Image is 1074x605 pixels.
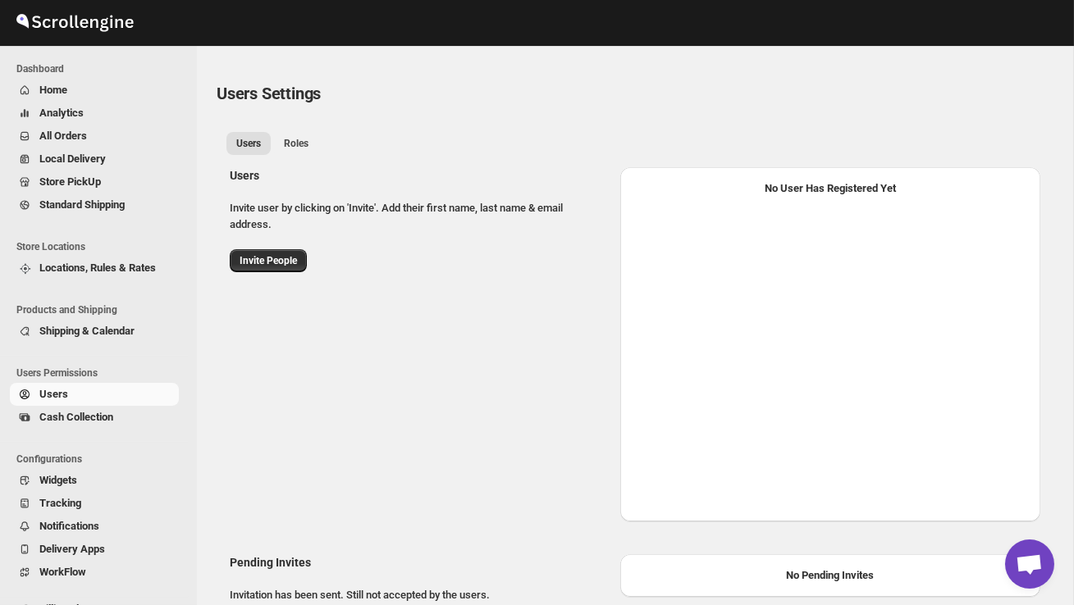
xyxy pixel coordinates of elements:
span: Store PickUp [39,175,101,188]
span: Configurations [16,453,185,466]
span: Shipping & Calendar [39,325,135,337]
p: Invite user by clicking on 'Invite'. Add their first name, last name & email address. [230,200,607,233]
button: Home [10,79,179,102]
span: All Orders [39,130,87,142]
span: Tracking [39,497,81,509]
span: Users [39,388,68,400]
button: All customers [226,132,271,155]
span: Home [39,84,67,96]
span: Roles [284,137,308,150]
button: WorkFlow [10,561,179,584]
button: Shipping & Calendar [10,320,179,343]
h2: Users [230,167,607,184]
span: Users Settings [217,84,321,103]
span: Products and Shipping [16,303,185,316]
button: Locations, Rules & Rates [10,257,179,280]
span: Notifications [39,520,99,532]
span: Standard Shipping [39,198,125,211]
span: Widgets [39,474,77,486]
div: No Pending Invites [633,567,1027,584]
span: Local Delivery [39,152,106,165]
span: Store Locations [16,240,185,253]
div: No User Has Registered Yet [633,180,1027,197]
button: Tracking [10,492,179,515]
span: Users Permissions [16,366,185,380]
a: Open chat [1005,539,1054,589]
span: Analytics [39,107,84,119]
span: Locations, Rules & Rates [39,262,156,274]
span: Cash Collection [39,411,113,423]
button: All Orders [10,125,179,148]
button: Notifications [10,515,179,538]
button: Cash Collection [10,406,179,429]
span: Users [236,137,261,150]
button: Users [10,383,179,406]
button: Widgets [10,469,179,492]
span: Delivery Apps [39,543,105,555]
span: Invite People [240,254,297,267]
span: Dashboard [16,62,185,75]
p: Invitation has been sent. Still not accepted by the users. [230,587,607,603]
button: Delivery Apps [10,538,179,561]
button: Analytics [10,102,179,125]
span: WorkFlow [39,566,86,578]
button: Invite People [230,249,307,272]
h2: Pending Invites [230,554,607,571]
